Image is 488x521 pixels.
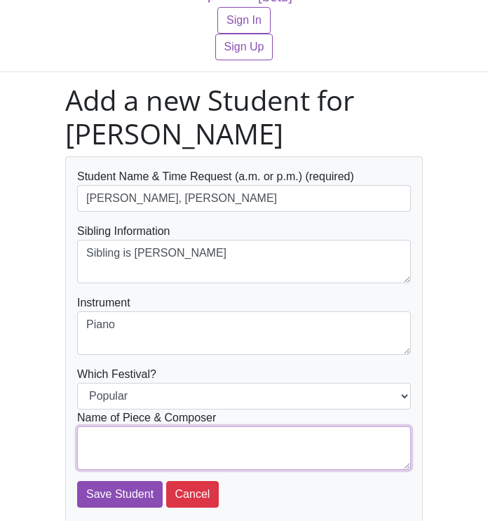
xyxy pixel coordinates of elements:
[215,34,273,60] a: Sign Up
[77,168,411,212] div: Student Name & Time Request (a.m. or p.m.) (required)
[166,481,219,508] button: Cancel
[77,295,411,355] div: Instrument
[77,410,411,470] div: Name of Piece & Composer
[77,168,411,508] form: Which Festival?
[217,7,271,34] a: Sign In
[65,83,423,151] h1: Add a new Student for [PERSON_NAME]
[77,481,163,508] input: Save Student
[77,223,411,283] div: Sibling Information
